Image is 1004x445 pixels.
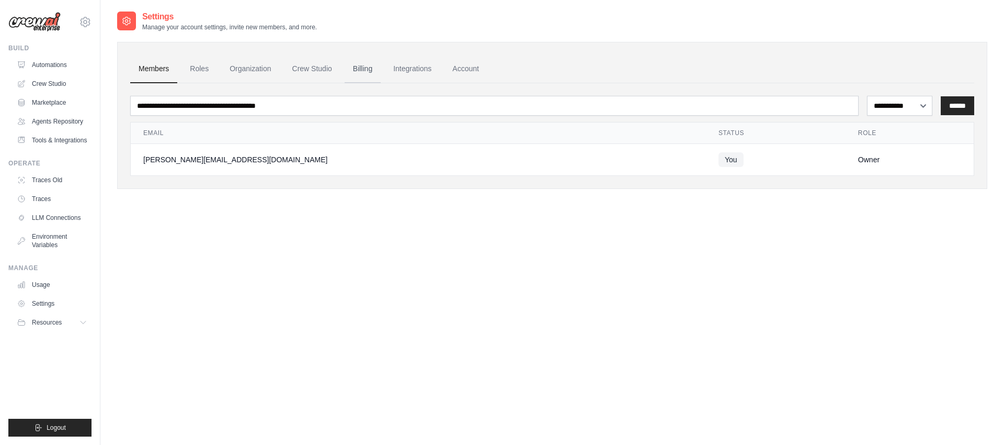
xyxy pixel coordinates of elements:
[846,123,974,144] th: Role
[32,318,62,327] span: Resources
[13,172,92,188] a: Traces Old
[385,55,440,83] a: Integrations
[13,94,92,111] a: Marketplace
[181,55,217,83] a: Roles
[13,228,92,253] a: Environment Variables
[13,57,92,73] a: Automations
[858,154,961,165] div: Owner
[706,123,846,144] th: Status
[8,12,61,32] img: Logo
[13,314,92,331] button: Resources
[284,55,340,83] a: Crew Studio
[13,295,92,312] a: Settings
[718,152,744,167] span: You
[8,159,92,168] div: Operate
[142,23,317,31] p: Manage your account settings, invite new members, and more.
[444,55,487,83] a: Account
[131,123,706,144] th: Email
[8,419,92,437] button: Logout
[13,113,92,130] a: Agents Repository
[221,55,279,83] a: Organization
[8,44,92,52] div: Build
[47,424,66,432] span: Logout
[8,264,92,272] div: Manage
[13,209,92,226] a: LLM Connections
[13,75,92,92] a: Crew Studio
[130,55,177,83] a: Members
[345,55,381,83] a: Billing
[13,191,92,207] a: Traces
[13,276,92,293] a: Usage
[143,154,693,165] div: [PERSON_NAME][EMAIL_ADDRESS][DOMAIN_NAME]
[13,132,92,149] a: Tools & Integrations
[142,10,317,23] h2: Settings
